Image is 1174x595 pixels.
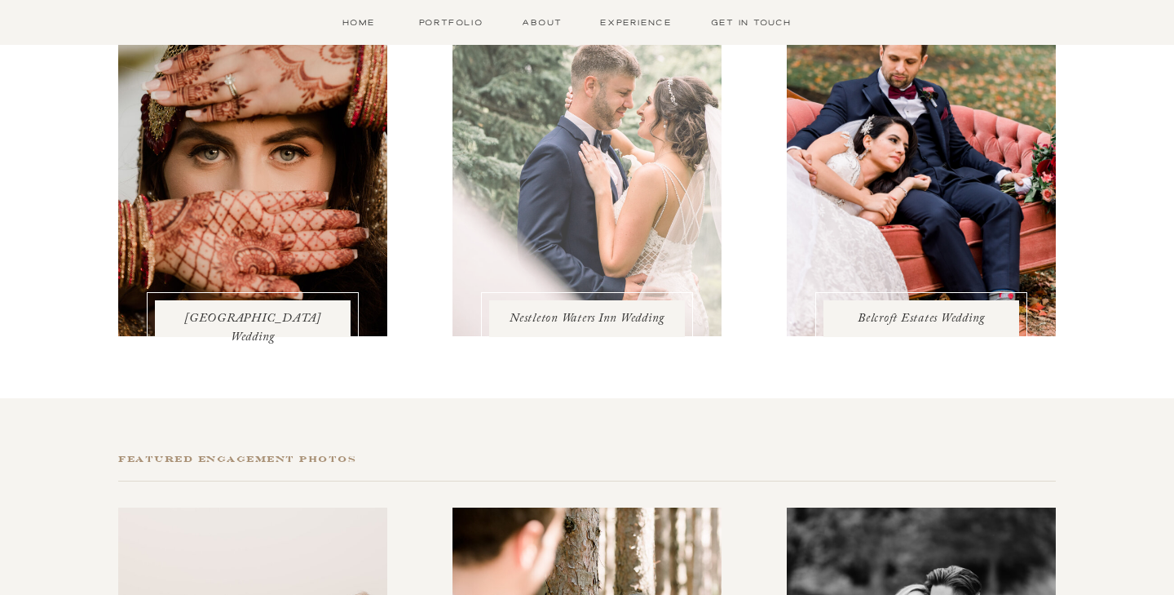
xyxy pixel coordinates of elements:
a: About [519,16,566,29]
h2: Featured Engagement Photos [118,451,526,468]
a: Home [333,16,384,29]
h3: Nestleton Waters Inn Wedding [507,310,667,326]
a: Experience [597,16,675,29]
a: Portfolio [415,16,487,29]
h3: [GEOGRAPHIC_DATA] Wedding [173,310,333,326]
h3: Belcroft Estates Wedding [841,310,1001,326]
a: Get in Touch [706,16,797,29]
